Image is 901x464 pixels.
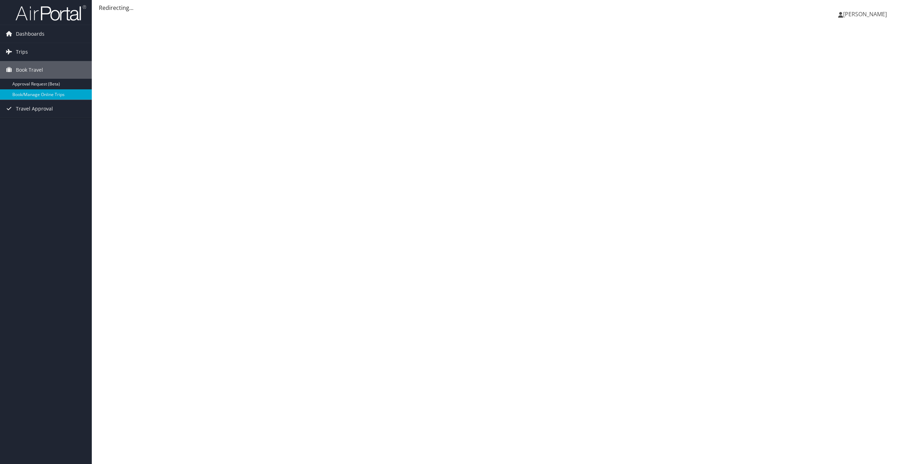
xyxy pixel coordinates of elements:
div: Redirecting... [99,4,894,12]
img: airportal-logo.png [16,5,86,21]
span: Dashboards [16,25,44,43]
span: Trips [16,43,28,61]
a: [PERSON_NAME] [838,4,894,25]
span: Travel Approval [16,100,53,118]
span: [PERSON_NAME] [843,10,887,18]
span: Book Travel [16,61,43,79]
